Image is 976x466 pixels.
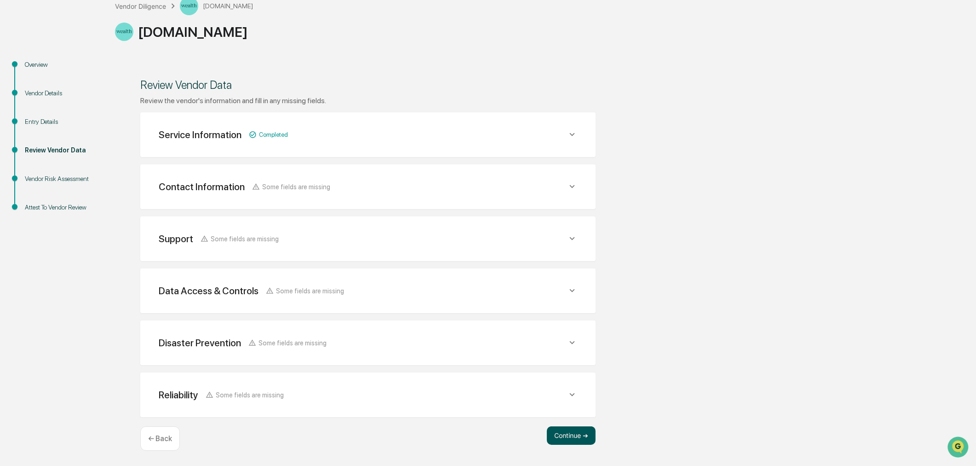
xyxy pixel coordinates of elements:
[18,192,58,202] span: Data Lookup
[9,51,28,69] img: Greenboard
[262,183,330,191] span: Some fields are missing
[6,189,62,205] a: 🔎Data Lookup
[151,175,585,198] div: Contact InformationSome fields are missing
[25,88,100,98] div: Vendor Details
[148,434,172,443] p: ← Back
[9,129,26,146] img: 1746055101610-c473b297-6a78-478c-a979-82029cc54cd1
[151,227,585,250] div: SupportSome fields are missing
[9,193,17,201] div: 🔎
[216,391,284,399] span: Some fields are missing
[18,175,59,184] span: Preclearance
[151,384,585,406] div: ReliabilitySome fields are missing
[63,171,118,188] a: 🗄️Attestations
[31,129,151,139] div: Start new chat
[547,426,596,445] button: Continue ➔
[947,436,971,460] iframe: Open customer support
[159,389,198,401] div: Reliability
[31,139,116,146] div: We're available if you need us!
[151,123,585,146] div: Service InformationCompleted
[115,2,166,10] div: Vendor Diligence
[140,78,596,92] div: Review Vendor Data
[159,233,193,245] div: Support
[6,171,63,188] a: 🖐️Preclearance
[159,337,241,349] div: Disaster Prevention
[25,60,100,70] div: Overview
[159,181,245,192] div: Contact Information
[140,96,596,105] div: Review the vendor's information and fill in any missing fields.
[258,339,327,347] span: Some fields are missing
[115,23,971,41] div: [DOMAIN_NAME]
[259,131,288,138] span: Completed
[159,285,258,297] div: Data Access & Controls
[9,78,167,93] p: How can we help?
[25,174,100,184] div: Vendor Risk Assessment
[115,23,133,41] img: Vendor Logo
[151,332,585,354] div: Disaster PreventionSome fields are missing
[67,176,74,183] div: 🗄️
[76,175,114,184] span: Attestations
[25,203,100,212] div: Attest To Vendor Review
[92,215,111,222] span: Pylon
[9,176,17,183] div: 🖐️
[151,280,585,302] div: Data Access & ControlsSome fields are missing
[25,117,100,127] div: Entry Details
[159,129,241,140] div: Service Information
[276,287,344,295] span: Some fields are missing
[211,235,279,243] span: Some fields are missing
[65,215,111,222] a: Powered byPylon
[156,132,167,143] button: Start new chat
[25,146,100,155] div: Review Vendor Data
